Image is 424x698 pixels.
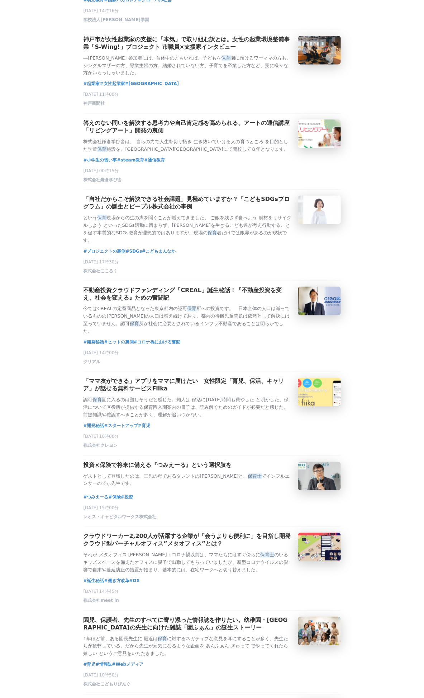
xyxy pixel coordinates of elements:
[84,177,122,183] span: 株式会社鎌倉学び舎
[84,378,292,393] h3: 「ママ友ができる」アプリをママに届けたい 女性限定「育児、保活、キャリア」が話せる無料サービスFiika
[84,681,131,688] span: 株式会社こどもりびんぐ
[84,138,292,153] p: 株式会社鎌倉学び舎は、 自らの力で人生を切り拓き 生き抜いていける人の育つところ を目的とした学童 施設を、[GEOGRAPHIC_DATA][GEOGRAPHIC_DATA]にて開校して８年と...
[84,636,292,658] p: 1年ほど前、ある園長先生に 最近は に対するネガティブな意見を耳にすることが多く、先生たちが疲弊している。だから先生が元気になるような企画を あんふぁん ぎゅって でやってくれたら嬉しい という...
[84,617,292,632] h3: 園児、保護者、先生のすべてに寄り添った情報誌を作りたい。幼稚園・[GEOGRAPHIC_DATA]の先生に向けた雑誌「園ふぁん」の誕生ストーリー
[144,156,165,164] a: #通信教育
[84,533,292,548] h3: クラウドワーカー2,200人が活躍する企業が「会うよりも便利に」を目指し開発 クラウド型バーチャルオフィス”メタオフィス”とは？
[84,589,341,595] p: [DATE] 14時45分
[84,473,292,488] p: ゲストとして登壇したのは、三児の母であるタレントの[PERSON_NAME]と、 でインフルエンサーのてぃ先生です。
[84,434,341,440] p: [DATE] 10時00分
[84,19,149,24] a: 学校法人[PERSON_NAME]学園
[84,462,341,491] a: 投資×保険で将来に備える『つみえーる』という選択肢をゲストとして登壇したのは、三児の母であるタレントの[PERSON_NAME]と、保育士でインフルエンサーのてぃ先生です。
[84,248,126,255] a: #プロジェクトの裏側
[84,443,118,449] span: 株式会社クレヨン
[84,598,119,604] span: 株式会社meet in
[84,422,104,430] a: #開発秘話
[248,474,257,479] em: 保育
[84,600,119,605] a: 株式会社meet in
[84,684,131,689] a: 株式会社こどもりびんぐ
[109,494,121,501] a: #保険
[84,445,118,450] a: 株式会社クレヨン
[104,422,138,430] a: #スタートアップ
[84,533,341,574] a: クラウドワーカー2,200人が活躍する企業が「会うよりも便利に」を目指し開発 クラウド型バーチャルオフィス”メタオフィス”とは？それが メタオフィス [PERSON_NAME]：コロナ禍以前は、...
[84,552,292,574] p: それが メタオフィス [PERSON_NAME]：コロナ禍以前は、ママたちにはすぐ傍らに のいるキッズスペースを備えたオフィスに親子で出勤してもらっていましたが、新型コロナウイルスの影響で自粛や...
[84,494,109,501] a: #つみえーる
[84,359,101,365] span: クリアル
[84,270,118,275] a: 株式会社ここるく
[260,552,270,558] em: 保育
[84,661,96,668] a: #育児
[270,552,274,558] em: 士
[84,339,104,346] a: #開発秘話
[104,577,129,585] a: #働き方改革
[130,321,139,327] em: 保育
[129,577,140,585] a: #DX
[84,92,341,98] p: [DATE] 11時00分
[84,55,292,77] p: ―[PERSON_NAME] 参加者には、育休中の方もいれば、子どもを 園に預けるワーママの方も、シングルマザーの方、専業主婦の方、結婚されていない方、子育てを卒業した方など、実に様々な方がいら...
[84,505,341,511] p: [DATE] 15時00分
[84,361,101,366] a: クリアル
[138,422,150,430] a: #育児
[84,103,105,108] a: 神戸新聞社
[84,214,292,244] p: という 現場からの生の声を聞くことが増えてきました。 ご飯を残さず食べよう 廃材をリサイクルしよう といったSDGs活動に留まらず、[PERSON_NAME]を生きるこども達が考え行動することを...
[97,146,107,152] em: 保育
[121,494,133,501] a: #投資
[112,661,144,668] a: #Webメディア
[158,636,167,642] em: 保育
[84,259,341,265] p: [DATE] 17時30分
[84,268,118,274] span: 株式会社ここるく
[84,179,122,184] a: 株式会社鎌倉学び舎
[84,617,341,658] a: 園児、保護者、先生のすべてに寄り添った情報誌を作りたい。幼稚園・[GEOGRAPHIC_DATA]の先生に向けた雑誌「園ふぁん」の誕生ストーリー1年ほど前、ある園長先生に 最近は保育に対するネガ...
[84,378,341,419] a: 「ママ友ができる」アプリをママに届けたい 女性限定「育児、保活、キャリア」が話せる無料サービスFiika認可保育園に入るのは難しそうだと感じた。知人は 保活に[DATE]時間も費やした と明かし...
[104,339,134,346] span: #ヒットの裏側
[84,462,232,469] h3: 投資×保険で将来に備える『つみえーる』という選択肢を
[187,306,196,311] em: 保育
[84,397,292,419] p: 認可 園に入るのは難しそうだと感じた。知人は 保活に[DATE]時間も費やした と明かした。保活について区役所が提供する保育園入園案内の冊子は、読み解くためのガイドが必要だと感じた。前提知識や確...
[84,577,104,585] a: #誕生秘話
[142,248,176,255] a: #こどもまんなか
[97,215,107,220] em: 保育
[84,100,105,107] span: 神戸新聞社
[84,673,341,679] p: [DATE] 10時50分
[84,156,117,164] a: #小学生の習い事
[84,350,341,356] p: [DATE] 14時00分
[84,80,100,87] a: #起業家
[84,196,292,211] h3: 「自社だからこそ解決できる社会課題」見極めていますか？「こどもSDGsプログラム」の誕生とピープル株式会社の事例
[257,474,262,479] em: 士
[84,36,341,77] a: 神戸市が女性起業家の支援に「本気」で取り組む訳とは。女性の起業環境整備事業「S-Wing!」プロジェクト 市職員×支援家インタビュー―[PERSON_NAME] 参加者には、育休中の方もいれば、...
[96,661,112,668] a: #情報誌
[221,55,231,61] em: 保育
[84,287,292,302] h3: 不動産投資クラウドファンディング「CREAL」誕生秘話！『不動産投資を変え、社会を変える』ための奮闘記
[84,168,341,174] p: [DATE] 00時15分
[84,516,157,521] a: レオス・キャピタルワークス株式会社
[84,287,341,335] a: 不動産投資クラウドファンディング「CREAL」誕生秘話！『不動産投資を変え、社会を変える』ための奮闘記今ではCREALの定番商品となった東京都内の認可保育所への投資です。 日本全体の人口は減って...
[208,230,217,235] em: 保育
[84,36,292,51] h3: 神戸市が女性起業家の支援に「本気」で取り組む訳とは。女性の起業環境整備事業「S-Wing!」プロジェクト 市職員×支援家インタビュー
[93,397,102,403] em: 保育
[100,80,125,87] a: #女性起業家
[84,514,157,520] span: レオス・キャピタルワークス株式会社
[134,339,180,346] a: #コロナ禍における奮闘
[84,196,341,244] a: 「自社だからこそ解決できる社会課題」見極めていますか？「こどもSDGsプログラム」の誕生とピープル株式会社の事例という保育現場からの生の声を聞くことが増えてきました。 ご飯を残さず食べよう 廃材...
[125,80,179,87] a: #[GEOGRAPHIC_DATA]
[126,248,142,255] a: #SDGs
[117,156,144,164] a: #steam教育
